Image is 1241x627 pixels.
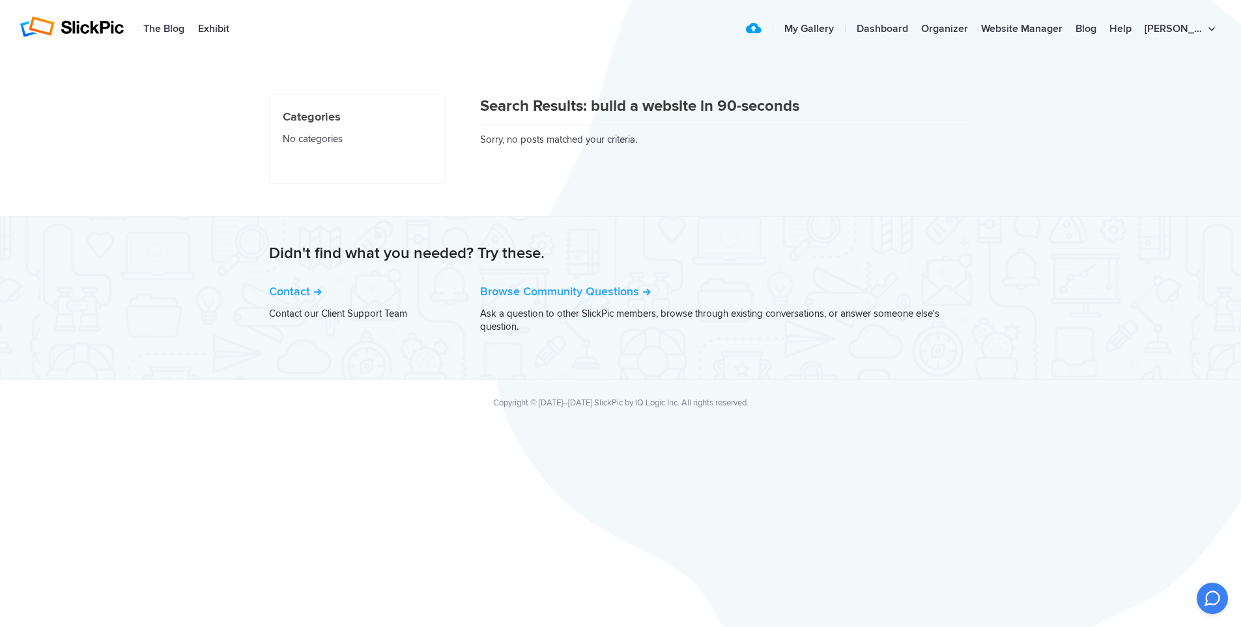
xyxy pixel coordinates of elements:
h1: Search Results: build a website in 90-seconds [480,95,973,125]
h2: Didn't find what you needed? Try these. [269,243,973,264]
a: Contact [269,284,322,299]
p: Ask a question to other SlickPic members, browse through existing conversations, or answer someon... [480,307,973,333]
a: [PERSON_NAME] [922,345,973,353]
h4: Categories [283,108,431,126]
a: Contact our Client Support Team [269,308,407,319]
div: Copyright © [DATE]–[DATE] SlickPic by IQ Logic Inc. All rights reserved. [269,396,972,409]
li: No categories [283,126,431,151]
a: Browse Community Questions [480,284,651,299]
div: Sorry, no posts matched your criteria. [480,95,973,146]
